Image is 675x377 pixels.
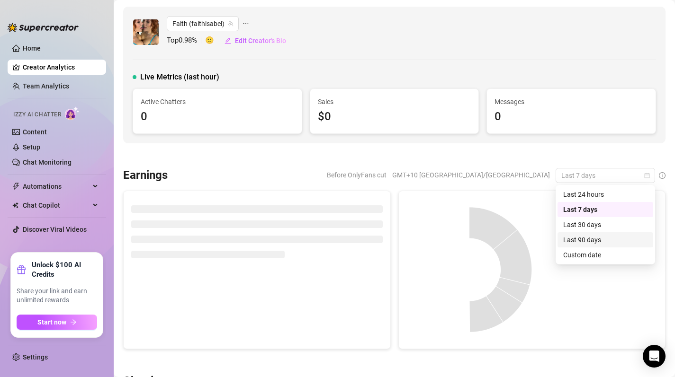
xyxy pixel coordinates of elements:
a: Home [23,44,41,52]
span: gift [17,265,26,274]
span: thunderbolt [12,183,20,190]
span: Izzy AI Chatter [13,110,61,119]
span: Messages [495,96,648,107]
span: 🙂 [205,35,224,46]
div: Last 90 days [563,235,648,245]
span: team [228,21,234,26]
span: calendar [644,173,650,178]
span: Last 7 days [561,168,649,183]
span: GMT+10 [GEOGRAPHIC_DATA]/[GEOGRAPHIC_DATA] [392,168,550,182]
button: Start nowarrow-right [17,315,97,330]
div: $0 [318,108,471,126]
img: Chat Copilot [12,202,18,209]
span: Active Chatters [141,96,294,107]
h3: Earnings [123,168,168,183]
img: logo-BBDzfeDw.svg [8,23,79,32]
div: Last 30 days [558,217,653,232]
a: Team Analytics [23,82,69,90]
div: Last 90 days [558,232,653,247]
a: Setup [23,143,40,151]
span: ellipsis [243,16,249,31]
a: Chat Monitoring [23,158,72,166]
button: Edit Creator's Bio [224,33,287,48]
div: Last 24 hours [558,187,653,202]
img: Faith [133,19,159,45]
img: AI Chatter [65,106,80,120]
div: 0 [141,108,294,126]
div: Open Intercom Messenger [643,345,666,368]
span: Top 0.98 % [167,35,205,46]
a: Settings [23,353,48,361]
a: Creator Analytics [23,60,99,75]
span: Live Metrics (last hour) [140,71,219,83]
span: arrow-right [70,319,77,325]
span: Start now [37,318,66,326]
span: info-circle [659,172,666,179]
div: Last 7 days [558,202,653,217]
span: Share your link and earn unlimited rewards [17,287,97,305]
div: 0 [495,108,648,126]
a: Discover Viral Videos [23,226,87,233]
span: Faith (faithisabel) [172,17,233,31]
span: Edit Creator's Bio [235,37,286,44]
span: edit [225,37,231,44]
div: Last 7 days [563,204,648,215]
span: Automations [23,179,90,194]
div: Last 24 hours [563,189,648,200]
div: Last 30 days [563,219,648,230]
strong: Unlock $100 AI Credits [32,260,97,279]
div: Custom date [558,247,653,263]
div: Custom date [563,250,648,260]
span: Chat Copilot [23,198,90,213]
span: Sales [318,96,471,107]
span: Before OnlyFans cut [327,168,387,182]
a: Content [23,128,47,136]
